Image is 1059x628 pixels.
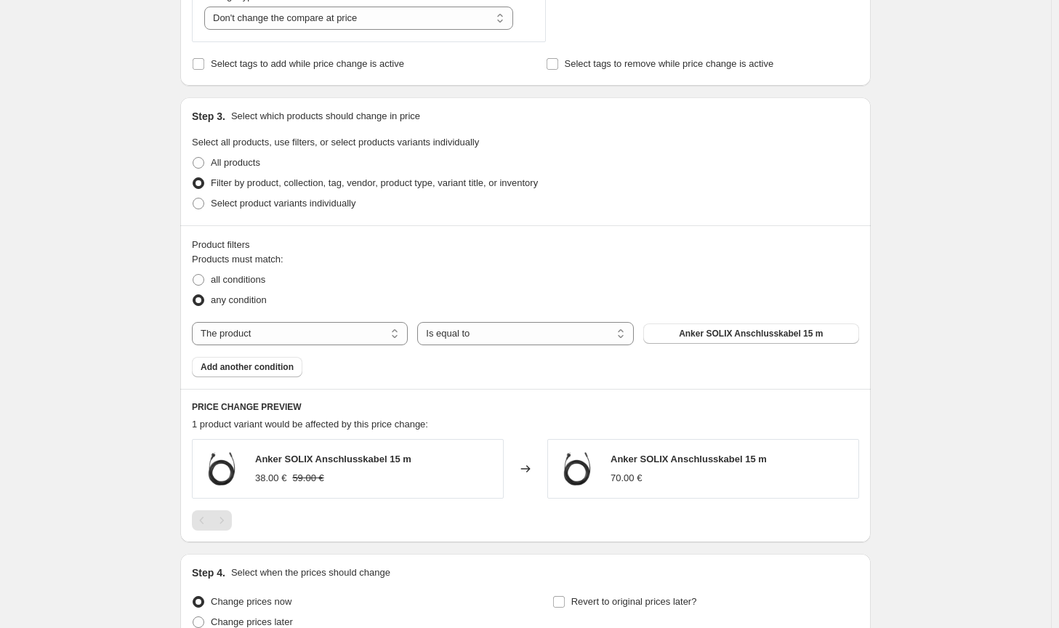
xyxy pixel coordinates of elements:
[211,198,355,209] span: Select product variants individually
[255,454,411,464] span: Anker SOLIX Anschlusskabel 15 m
[611,471,642,486] div: 70.00 €
[565,58,774,69] span: Select tags to remove while price change is active
[192,401,859,413] h6: PRICE CHANGE PREVIEW
[679,328,823,339] span: Anker SOLIX Anschlusskabel 15 m
[192,254,283,265] span: Products must match:
[192,419,428,430] span: 1 product variant would be affected by this price change:
[643,323,859,344] button: Anker SOLIX Anschlusskabel 15 m
[292,471,323,486] strike: 59.00 €
[611,454,767,464] span: Anker SOLIX Anschlusskabel 15 m
[211,596,291,607] span: Change prices now
[211,294,267,305] span: any condition
[211,177,538,188] span: Filter by product, collection, tag, vendor, product type, variant title, or inventory
[211,58,404,69] span: Select tags to add while price change is active
[571,596,697,607] span: Revert to original prices later?
[200,447,243,491] img: Anker_Solix2_Anschlusskabel15m_80x.webp
[255,471,286,486] div: 38.00 €
[231,565,390,580] p: Select when the prices should change
[211,274,265,285] span: all conditions
[192,510,232,531] nav: Pagination
[192,109,225,124] h2: Step 3.
[192,357,302,377] button: Add another condition
[555,447,599,491] img: Anker_Solix2_Anschlusskabel15m_80x.webp
[201,361,294,373] span: Add another condition
[192,137,479,148] span: Select all products, use filters, or select products variants individually
[211,616,293,627] span: Change prices later
[192,565,225,580] h2: Step 4.
[192,238,859,252] div: Product filters
[231,109,420,124] p: Select which products should change in price
[211,157,260,168] span: All products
